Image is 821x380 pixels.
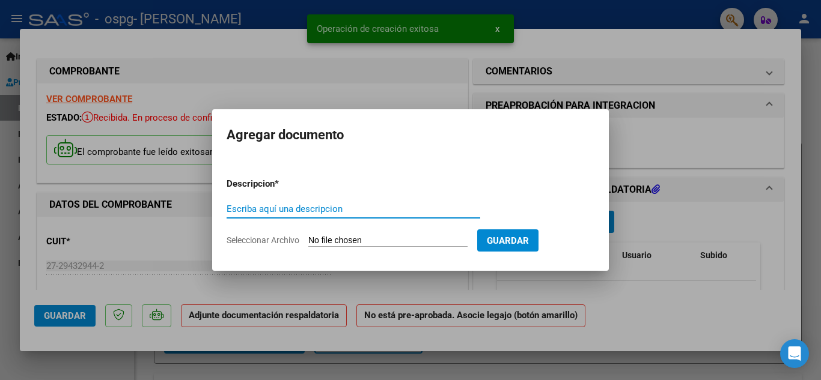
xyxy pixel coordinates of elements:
span: Guardar [487,235,529,246]
span: Seleccionar Archivo [227,235,299,245]
button: Guardar [477,229,539,252]
div: Open Intercom Messenger [780,339,809,368]
h2: Agregar documento [227,124,594,146]
p: Descripcion [227,177,337,191]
